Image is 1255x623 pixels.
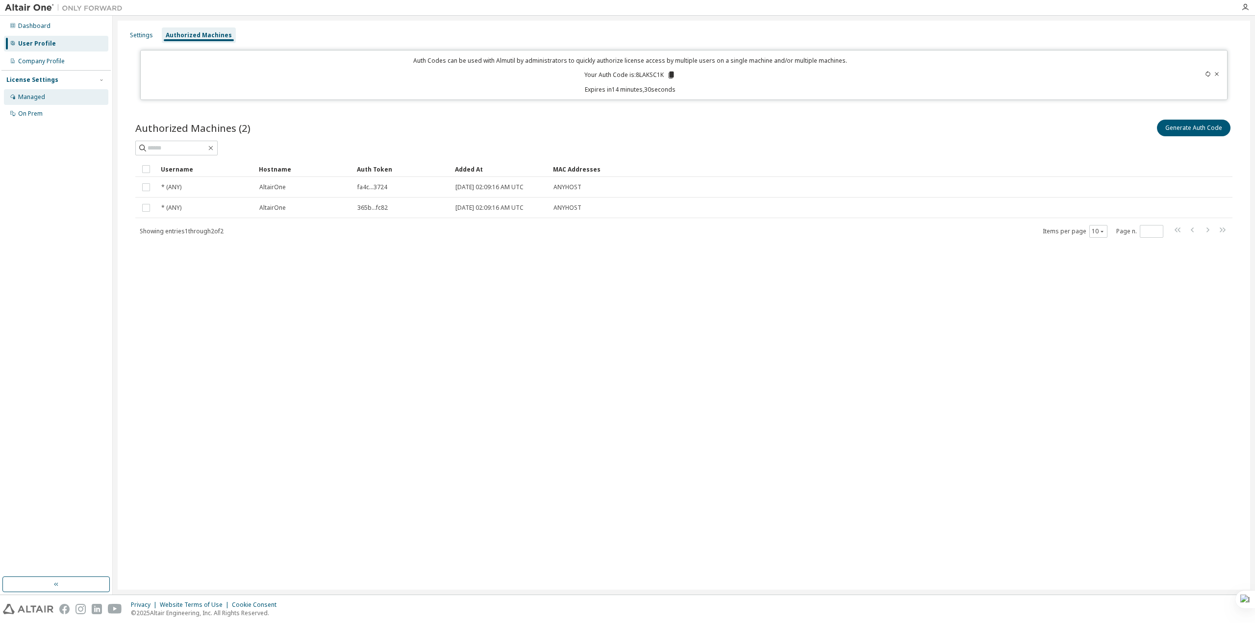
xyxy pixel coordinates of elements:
span: Showing entries 1 through 2 of 2 [140,227,224,235]
span: [DATE] 02:09:16 AM UTC [455,183,524,191]
div: Authorized Machines [166,31,232,39]
span: ANYHOST [553,204,581,212]
div: Website Terms of Use [160,601,232,609]
span: ANYHOST [553,183,581,191]
span: Items per page [1043,225,1107,238]
p: © 2025 Altair Engineering, Inc. All Rights Reserved. [131,609,282,617]
span: Page n. [1116,225,1163,238]
div: Company Profile [18,57,65,65]
span: Authorized Machines (2) [135,121,251,135]
div: Username [161,161,251,177]
img: facebook.svg [59,604,70,614]
div: MAC Addresses [553,161,1129,177]
div: Hostname [259,161,349,177]
span: * (ANY) [161,204,181,212]
img: altair_logo.svg [3,604,53,614]
div: Settings [130,31,153,39]
span: [DATE] 02:09:16 AM UTC [455,204,524,212]
div: Privacy [131,601,160,609]
span: 365b...fc82 [357,204,388,212]
img: youtube.svg [108,604,122,614]
div: Dashboard [18,22,50,30]
button: 10 [1092,227,1105,235]
p: Expires in 14 minutes, 30 seconds [147,85,1113,94]
img: Altair One [5,3,127,13]
div: Cookie Consent [232,601,282,609]
span: AltairOne [259,183,286,191]
button: Generate Auth Code [1157,120,1230,136]
span: * (ANY) [161,183,181,191]
div: Managed [18,93,45,101]
div: On Prem [18,110,43,118]
div: Added At [455,161,545,177]
div: User Profile [18,40,56,48]
div: Auth Token [357,161,447,177]
p: Your Auth Code is: 8LAKSC1K [584,71,676,79]
span: fa4c...3724 [357,183,387,191]
img: linkedin.svg [92,604,102,614]
span: AltairOne [259,204,286,212]
img: instagram.svg [75,604,86,614]
p: Auth Codes can be used with Almutil by administrators to quickly authorize license access by mult... [147,56,1113,65]
div: License Settings [6,76,58,84]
